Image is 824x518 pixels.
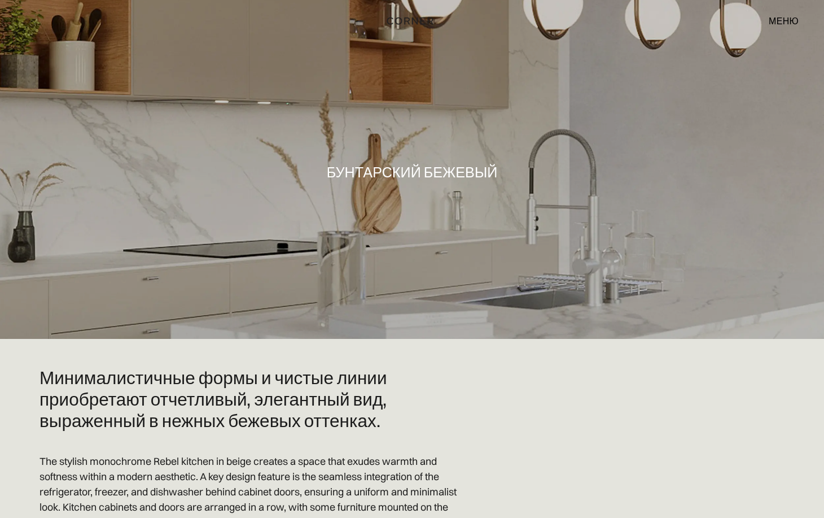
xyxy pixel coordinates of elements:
[757,11,799,31] div: меню
[327,164,498,180] h1: Бунтарский бежевый
[769,16,799,25] div: меню
[40,367,468,431] h2: Минималистичные формы и чистые линии приобретают отчетливый, элегантный вид, выраженный в нежных ...
[373,14,451,28] a: дом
